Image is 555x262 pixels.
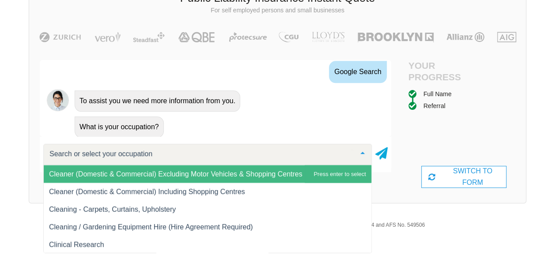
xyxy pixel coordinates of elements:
[47,150,354,158] input: Search or select your occupation
[275,32,302,42] img: CGU | Public Liability Insurance
[423,89,452,99] div: Full Name
[47,89,69,111] img: Chatbot | PLI
[329,61,387,83] div: Google Search
[129,32,168,42] img: Steadfast | Public Liability Insurance
[173,32,221,42] img: QBE | Public Liability Insurance
[91,32,125,42] img: Vero | Public Liability Insurance
[49,170,302,177] span: Cleaner (Domestic & Commercial) Excluding Motor Vehicles & Shopping Centres
[494,32,520,42] img: AIG | Public Liability Insurance
[49,240,104,248] span: Clinical Research
[75,116,164,138] div: What is your occupation?
[423,101,446,111] div: Referral
[226,32,270,42] img: Protecsure | Public Liability Insurance
[49,187,245,195] span: Cleaner (Domestic & Commercial) Including Shopping Centres
[49,223,253,230] span: Cleaning / Gardening Equipment Hire (Hire Agreement Required)
[49,205,176,213] span: Cleaning - Carpets, Curtains, Upholstery
[442,32,489,42] img: Allianz | Public Liability Insurance
[36,6,519,15] p: For self employed persons and small businesses
[35,32,85,42] img: Zurich | Public Liability Insurance
[354,32,437,42] img: Brooklyn | Public Liability Insurance
[307,32,349,42] img: LLOYD's | Public Liability Insurance
[408,60,464,82] h4: Your Progress
[75,90,240,112] div: To assist you we need more information from you.
[421,166,506,188] div: SWITCH TO FORM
